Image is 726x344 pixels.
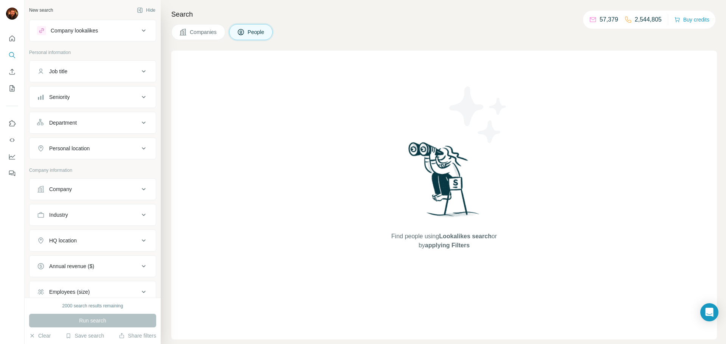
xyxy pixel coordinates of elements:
button: Feedback [6,167,18,180]
span: applying Filters [425,242,470,248]
p: Personal information [29,49,156,56]
button: Employees (size) [29,283,156,301]
div: 2000 search results remaining [62,302,123,309]
div: Open Intercom Messenger [700,303,718,321]
button: Use Surfe on LinkedIn [6,117,18,130]
button: Search [6,48,18,62]
button: Annual revenue ($) [29,257,156,275]
p: Company information [29,167,156,174]
span: Lookalikes search [439,233,492,239]
span: Companies [190,28,217,36]
button: Clear [29,332,51,339]
div: Personal location [49,145,90,152]
button: Use Surfe API [6,133,18,147]
button: Share filters [119,332,156,339]
img: Surfe Illustration - Woman searching with binoculars [405,140,484,224]
p: 57,379 [600,15,618,24]
img: Surfe Illustration - Stars [444,81,512,149]
div: Employees (size) [49,288,90,296]
button: Save search [65,332,104,339]
button: Quick start [6,32,18,45]
div: Job title [49,68,67,75]
button: Department [29,114,156,132]
button: Seniority [29,88,156,106]
button: Enrich CSV [6,65,18,79]
button: My lists [6,82,18,95]
div: Annual revenue ($) [49,262,94,270]
div: HQ location [49,237,77,244]
button: Industry [29,206,156,224]
button: Company lookalikes [29,22,156,40]
p: 2,544,805 [635,15,662,24]
button: Hide [132,5,161,16]
h4: Search [171,9,717,20]
button: Company [29,180,156,198]
button: Dashboard [6,150,18,164]
div: Department [49,119,77,126]
img: Avatar [6,8,18,20]
button: Job title [29,62,156,80]
div: New search [29,7,53,14]
button: Personal location [29,139,156,157]
div: Industry [49,211,68,219]
div: Company lookalikes [51,27,98,34]
span: Find people using or by [383,232,504,250]
button: HQ location [29,231,156,250]
div: Company [49,185,72,193]
button: Buy credits [674,14,709,25]
span: People [248,28,265,36]
div: Seniority [49,93,70,101]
